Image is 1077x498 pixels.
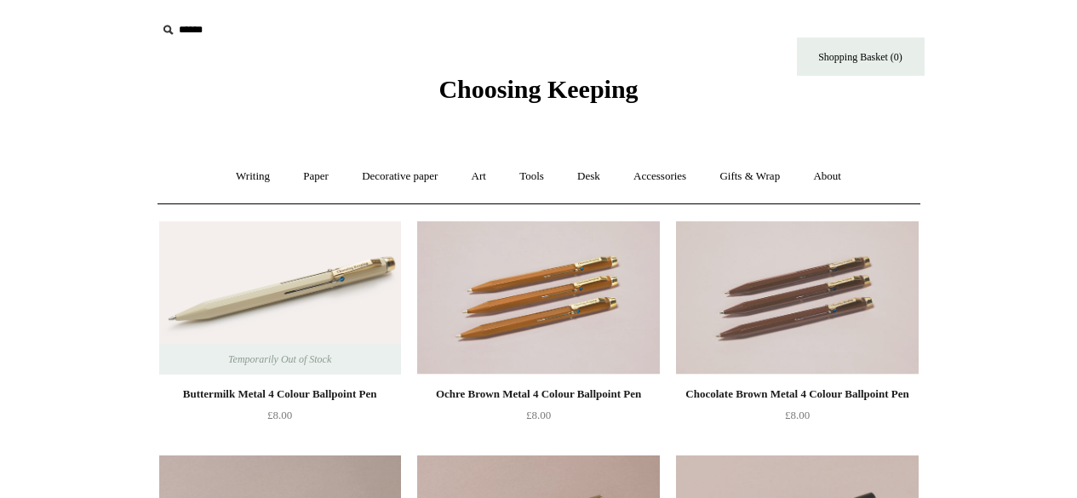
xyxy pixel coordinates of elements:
[438,89,638,100] a: Choosing Keeping
[526,409,551,421] span: £8.00
[288,154,344,199] a: Paper
[159,221,401,375] a: Buttermilk Metal 4 Colour Ballpoint Pen Buttermilk Metal 4 Colour Ballpoint Pen Temporarily Out o...
[504,154,559,199] a: Tools
[618,154,702,199] a: Accessories
[785,409,810,421] span: £8.00
[159,384,401,454] a: Buttermilk Metal 4 Colour Ballpoint Pen £8.00
[159,221,401,375] img: Buttermilk Metal 4 Colour Ballpoint Pen
[347,154,453,199] a: Decorative paper
[267,409,292,421] span: £8.00
[562,154,616,199] a: Desk
[417,384,659,454] a: Ochre Brown Metal 4 Colour Ballpoint Pen £8.00
[221,154,285,199] a: Writing
[438,75,638,103] span: Choosing Keeping
[797,37,925,76] a: Shopping Basket (0)
[680,384,914,404] div: Chocolate Brown Metal 4 Colour Ballpoint Pen
[676,384,918,454] a: Chocolate Brown Metal 4 Colour Ballpoint Pen £8.00
[704,154,795,199] a: Gifts & Wrap
[163,384,397,404] div: Buttermilk Metal 4 Colour Ballpoint Pen
[417,221,659,375] a: Ochre Brown Metal 4 Colour Ballpoint Pen Ochre Brown Metal 4 Colour Ballpoint Pen
[421,384,655,404] div: Ochre Brown Metal 4 Colour Ballpoint Pen
[417,221,659,375] img: Ochre Brown Metal 4 Colour Ballpoint Pen
[211,344,348,375] span: Temporarily Out of Stock
[676,221,918,375] img: Chocolate Brown Metal 4 Colour Ballpoint Pen
[798,154,856,199] a: About
[456,154,501,199] a: Art
[676,221,918,375] a: Chocolate Brown Metal 4 Colour Ballpoint Pen Chocolate Brown Metal 4 Colour Ballpoint Pen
